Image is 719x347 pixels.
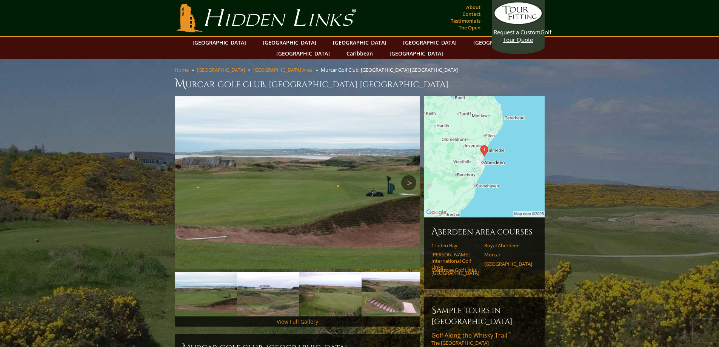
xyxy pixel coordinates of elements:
h1: Murcar Golf Club, [GEOGRAPHIC_DATA] [GEOGRAPHIC_DATA] [175,76,545,91]
a: Royal Aberdeen [484,242,532,248]
a: [GEOGRAPHIC_DATA] Area [253,66,313,73]
a: [GEOGRAPHIC_DATA] [259,37,320,48]
a: Home [175,66,189,73]
sup: ™ [507,330,511,337]
li: Murcar Golf Club, [GEOGRAPHIC_DATA] [GEOGRAPHIC_DATA] [321,66,461,73]
a: Next [401,175,416,190]
a: [GEOGRAPHIC_DATA] [399,37,460,48]
a: Request a CustomGolf Tour Quote [494,2,543,43]
a: [GEOGRAPHIC_DATA] [329,37,390,48]
a: [GEOGRAPHIC_DATA] [197,66,245,73]
a: Murcar [484,251,532,258]
a: The Open [457,22,482,33]
a: [GEOGRAPHIC_DATA] [484,261,532,267]
a: Testimonials [449,15,482,26]
a: [GEOGRAPHIC_DATA] [189,37,250,48]
a: Caribbean [343,48,377,59]
a: [PERSON_NAME] International Golf Links [GEOGRAPHIC_DATA] [431,251,479,276]
h6: Aberdeen Area Courses [431,226,537,238]
a: View Full Gallery [277,318,318,325]
h6: Sample Tours in [GEOGRAPHIC_DATA] [431,304,537,327]
a: [GEOGRAPHIC_DATA] [470,37,531,48]
a: Contact [460,9,482,19]
img: Google Map of Murcar Links Golf Club, Bridge of Don, United Kingdom [424,96,545,217]
a: [GEOGRAPHIC_DATA] [386,48,447,59]
a: Montrose Golf Links [431,267,479,273]
span: Golf Along the Whisky Trail [431,331,511,339]
span: Request a Custom [494,28,540,36]
a: Golf Along the Whisky Trail™The [GEOGRAPHIC_DATA] [431,331,537,346]
a: [GEOGRAPHIC_DATA] [273,48,334,59]
a: Cruden Bay [431,242,479,248]
a: About [464,2,482,12]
